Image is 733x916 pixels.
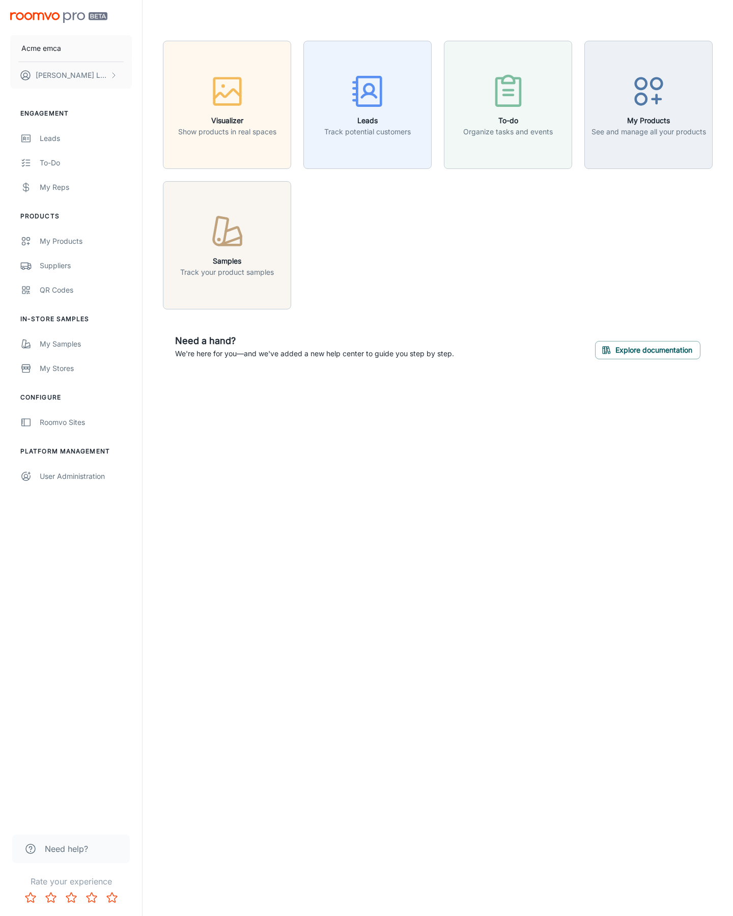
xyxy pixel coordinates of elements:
[40,284,132,296] div: QR Codes
[324,126,411,137] p: Track potential customers
[463,126,553,137] p: Organize tasks and events
[584,99,713,109] a: My ProductsSee and manage all your products
[10,35,132,62] button: Acme emca
[595,344,700,354] a: Explore documentation
[163,181,291,309] button: SamplesTrack your product samples
[40,260,132,271] div: Suppliers
[40,157,132,168] div: To-do
[591,126,706,137] p: See and manage all your products
[40,338,132,350] div: My Samples
[40,363,132,374] div: My Stores
[21,43,61,54] p: Acme emca
[303,41,432,169] button: LeadsTrack potential customers
[591,115,706,126] h6: My Products
[180,267,274,278] p: Track your product samples
[36,70,107,81] p: [PERSON_NAME] Leaptools
[595,341,700,359] button: Explore documentation
[303,99,432,109] a: LeadsTrack potential customers
[175,334,454,348] h6: Need a hand?
[463,115,553,126] h6: To-do
[584,41,713,169] button: My ProductsSee and manage all your products
[10,12,107,23] img: Roomvo PRO Beta
[324,115,411,126] h6: Leads
[444,99,572,109] a: To-doOrganize tasks and events
[163,41,291,169] button: VisualizerShow products in real spaces
[444,41,572,169] button: To-doOrganize tasks and events
[40,182,132,193] div: My Reps
[40,133,132,144] div: Leads
[175,348,454,359] p: We're here for you—and we've added a new help center to guide you step by step.
[180,255,274,267] h6: Samples
[178,115,276,126] h6: Visualizer
[163,239,291,249] a: SamplesTrack your product samples
[40,236,132,247] div: My Products
[178,126,276,137] p: Show products in real spaces
[10,62,132,89] button: [PERSON_NAME] Leaptools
